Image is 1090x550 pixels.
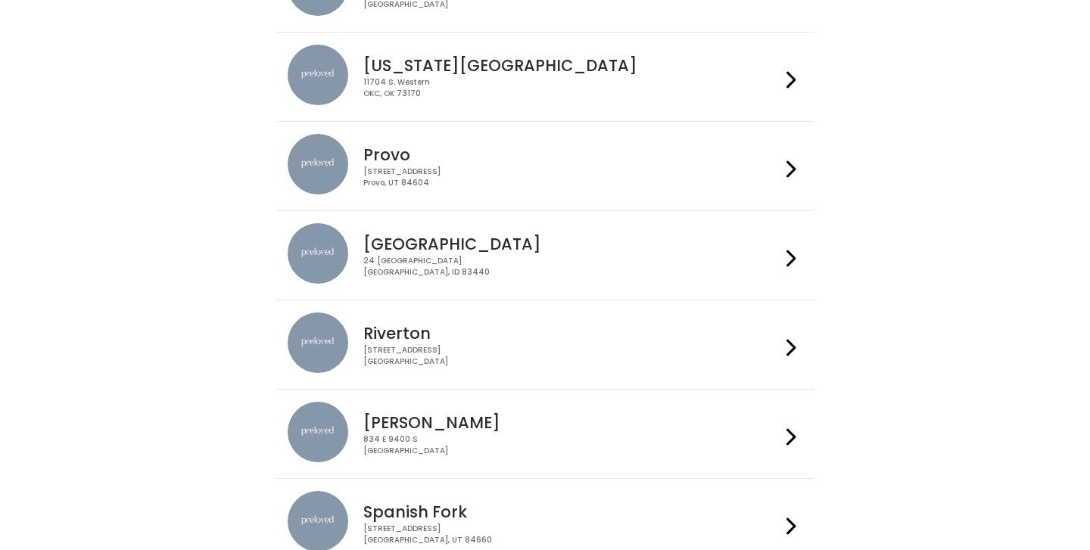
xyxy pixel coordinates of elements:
[363,77,780,99] div: 11704 S. Western OKC, OK 73170
[288,45,802,109] a: preloved location [US_STATE][GEOGRAPHIC_DATA] 11704 S. WesternOKC, OK 73170
[288,402,348,462] img: preloved location
[363,166,780,188] div: [STREET_ADDRESS] Provo, UT 84604
[363,256,780,278] div: 24 [GEOGRAPHIC_DATA] [GEOGRAPHIC_DATA], ID 83440
[363,146,780,163] h4: Provo
[288,45,348,105] img: preloved location
[363,434,780,456] div: 834 E 9400 S [GEOGRAPHIC_DATA]
[288,223,802,287] a: preloved location [GEOGRAPHIC_DATA] 24 [GEOGRAPHIC_DATA][GEOGRAPHIC_DATA], ID 83440
[363,414,780,431] h4: [PERSON_NAME]
[288,223,348,284] img: preloved location
[363,345,780,367] div: [STREET_ADDRESS] [GEOGRAPHIC_DATA]
[363,235,780,253] h4: [GEOGRAPHIC_DATA]
[363,57,780,74] h4: [US_STATE][GEOGRAPHIC_DATA]
[288,312,348,373] img: preloved location
[363,503,780,520] h4: Spanish Fork
[288,134,802,198] a: preloved location Provo [STREET_ADDRESS]Provo, UT 84604
[288,402,802,466] a: preloved location [PERSON_NAME] 834 E 9400 S[GEOGRAPHIC_DATA]
[363,524,780,545] div: [STREET_ADDRESS] [GEOGRAPHIC_DATA], UT 84660
[288,134,348,194] img: preloved location
[288,312,802,377] a: preloved location Riverton [STREET_ADDRESS][GEOGRAPHIC_DATA]
[363,325,780,342] h4: Riverton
